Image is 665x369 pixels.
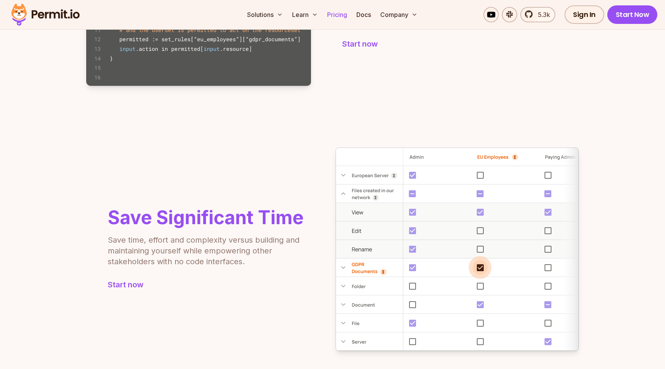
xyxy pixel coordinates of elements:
a: Docs [353,7,374,22]
a: Start Now [607,5,658,24]
a: Pricing [324,7,350,22]
button: Solutions [244,7,286,22]
a: Start now [108,279,304,290]
h2: Save Significant Time [108,208,304,227]
button: Learn [289,7,321,22]
p: Save time, effort and complexity versus building and maintaining yourself while empowering other ... [108,235,302,267]
a: Start now [342,39,492,49]
span: 5.3k [533,10,550,19]
button: Company [377,7,421,22]
a: 5.3k [520,7,555,22]
a: Sign In [565,5,604,24]
img: Permit logo [8,2,83,28]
